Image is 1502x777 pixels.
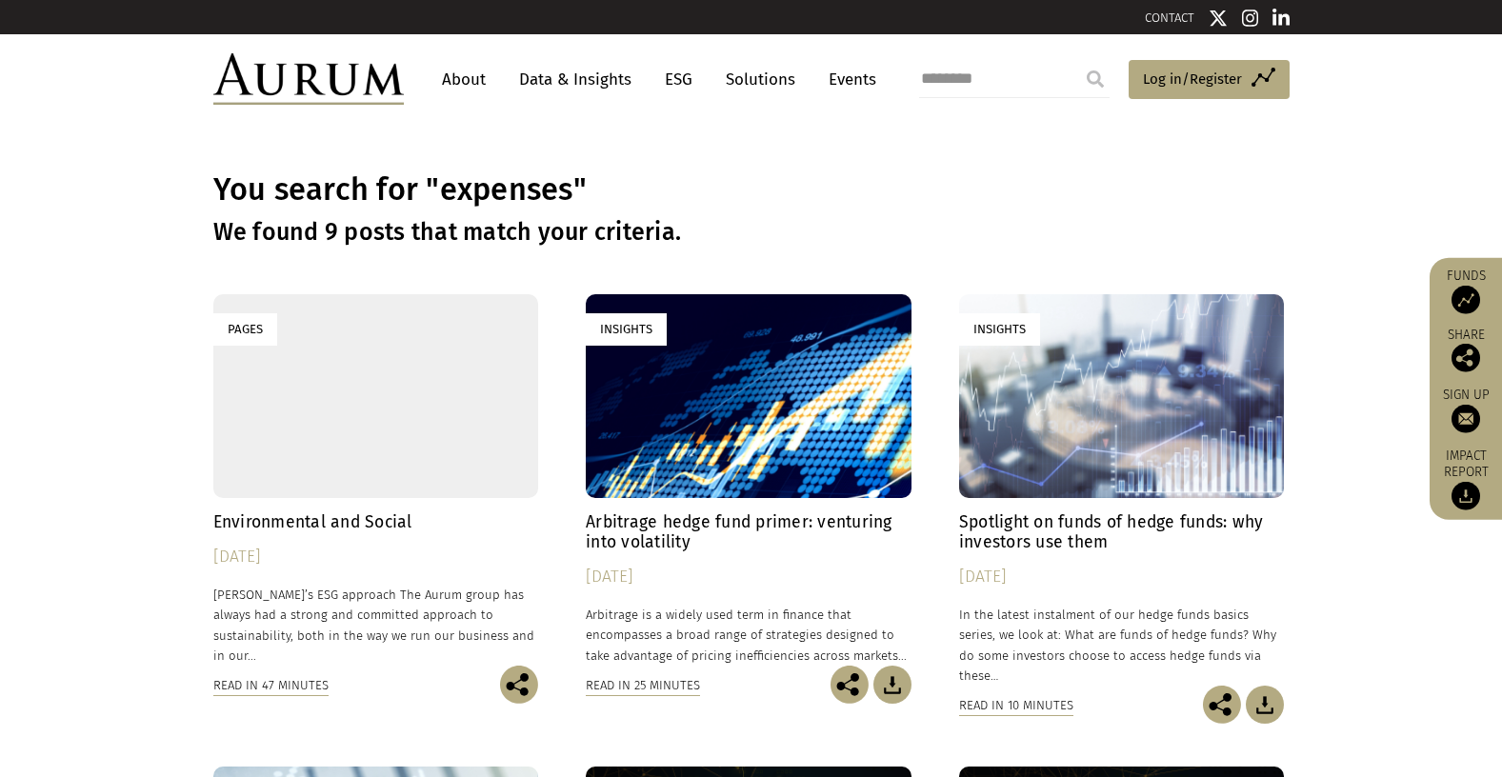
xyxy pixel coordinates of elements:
[213,585,539,666] p: [PERSON_NAME]’s ESG approach The Aurum group has always had a strong and committed approach to su...
[959,564,1285,590] div: [DATE]
[586,564,911,590] div: [DATE]
[213,313,277,345] div: Pages
[213,675,329,696] div: Read in 47 minutes
[1076,60,1114,98] input: Submit
[1129,60,1290,100] a: Log in/Register
[586,313,667,345] div: Insights
[1439,387,1492,433] a: Sign up
[213,512,539,532] h4: Environmental and Social
[716,62,805,97] a: Solutions
[1242,9,1259,28] img: Instagram icon
[959,695,1073,716] div: Read in 10 minutes
[586,512,911,552] h4: Arbitrage hedge fund primer: venturing into volatility
[1203,686,1241,724] img: Share this post
[959,605,1285,686] p: In the latest instalment of our hedge funds basics series, we look at: What are funds of hedge fu...
[213,53,404,105] img: Aurum
[655,62,702,97] a: ESG
[213,544,539,570] div: [DATE]
[1145,10,1194,25] a: CONTACT
[959,313,1040,345] div: Insights
[586,294,911,665] a: Insights Arbitrage hedge fund primer: venturing into volatility [DATE] Arbitrage is a widely used...
[1439,268,1492,314] a: Funds
[1143,68,1242,90] span: Log in/Register
[1209,9,1228,28] img: Twitter icon
[1272,9,1290,28] img: Linkedin icon
[1452,344,1480,372] img: Share this post
[586,675,700,696] div: Read in 25 minutes
[1452,405,1480,433] img: Sign up to our newsletter
[213,171,1290,209] h1: You search for "expenses"
[831,666,869,704] img: Share this post
[1439,448,1492,510] a: Impact report
[1452,286,1480,314] img: Access Funds
[586,605,911,665] p: Arbitrage is a widely used term in finance that encompasses a broad range of strategies designed ...
[959,294,1285,685] a: Insights Spotlight on funds of hedge funds: why investors use them [DATE] In the latest instalmen...
[213,218,1290,247] h3: We found 9 posts that match your criteria.
[213,294,539,665] a: Pages Environmental and Social [DATE] [PERSON_NAME]’s ESG approach The Aurum group has always had...
[1246,686,1284,724] img: Download Article
[432,62,495,97] a: About
[500,666,538,704] img: Share this post
[510,62,641,97] a: Data & Insights
[959,512,1285,552] h4: Spotlight on funds of hedge funds: why investors use them
[819,62,876,97] a: Events
[873,666,911,704] img: Download Article
[1439,329,1492,372] div: Share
